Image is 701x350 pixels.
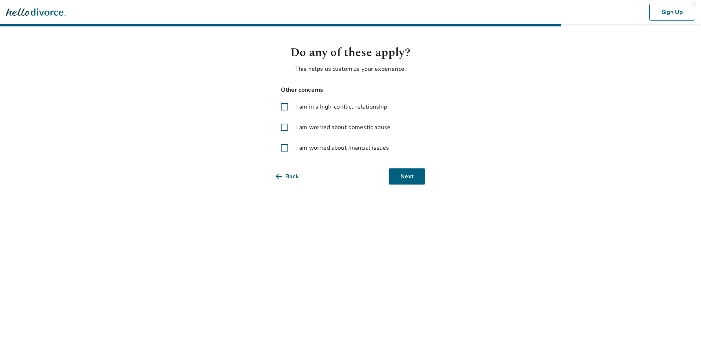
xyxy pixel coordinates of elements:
span: I am in a high-conflict relationship [296,102,387,111]
button: Back [276,168,311,185]
button: Sign Up [649,4,695,21]
h1: Do any of these apply? [276,44,425,62]
iframe: Chat Widget [664,315,701,350]
button: Next [389,168,425,185]
p: This helps us customize your experience. [276,65,425,73]
span: I am worried about financial issues [296,143,389,152]
span: Other concerns [276,85,425,95]
span: I am worried about domestic abuse [296,123,390,132]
